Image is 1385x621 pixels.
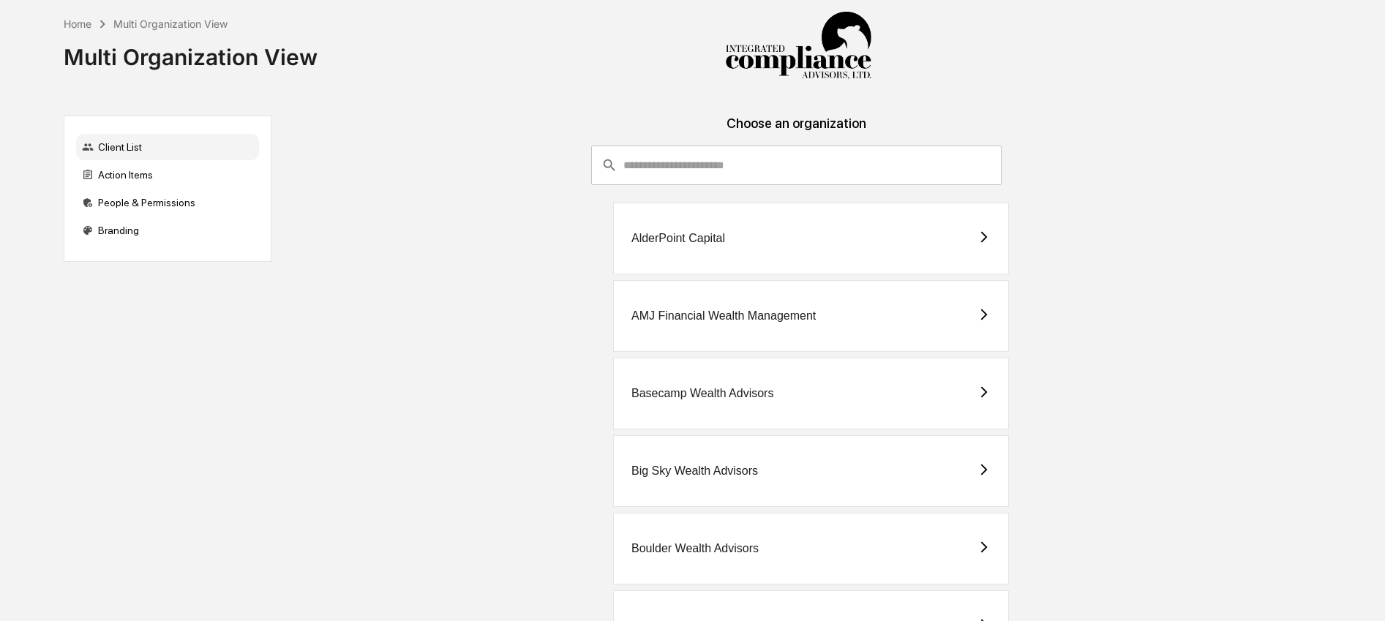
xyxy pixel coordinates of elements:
div: Branding [76,217,259,244]
div: Basecamp Wealth Advisors [631,387,773,400]
div: Home [64,18,91,30]
div: AMJ Financial Wealth Management [631,309,816,323]
div: Client List [76,134,259,160]
div: consultant-dashboard__filter-organizations-search-bar [591,146,1002,185]
div: People & Permissions [76,189,259,216]
div: Boulder Wealth Advisors [631,542,759,555]
img: Integrated Compliance Advisors [725,12,871,80]
div: Big Sky Wealth Advisors [631,464,758,478]
div: Choose an organization [283,116,1310,146]
div: Action Items [76,162,259,188]
div: AlderPoint Capital [631,232,725,245]
div: Multi Organization View [113,18,228,30]
div: Multi Organization View [64,32,318,70]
